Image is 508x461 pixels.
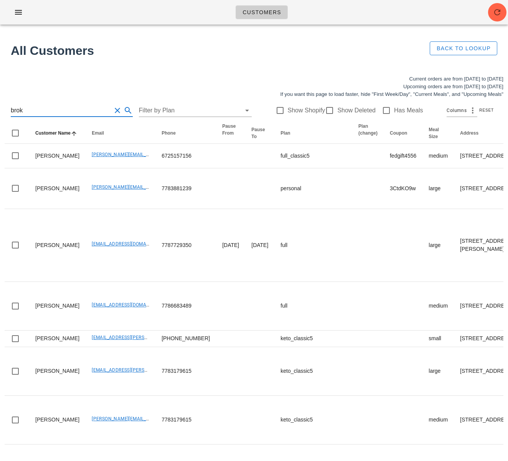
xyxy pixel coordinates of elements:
[29,209,86,282] td: [PERSON_NAME]
[92,416,242,421] a: [PERSON_NAME][EMAIL_ADDRESS][PERSON_NAME][DOMAIN_NAME]
[274,209,352,282] td: full
[242,9,281,15] span: Customers
[35,130,71,136] span: Customer Name
[337,107,376,114] label: Show Deleted
[92,302,168,308] a: [EMAIL_ADDRESS][DOMAIN_NAME]
[92,367,205,373] a: [EMAIL_ADDRESS][PERSON_NAME][DOMAIN_NAME]
[155,282,216,331] td: 7786683489
[422,347,454,396] td: large
[222,123,236,136] span: Pause From
[436,45,491,51] span: Back to Lookup
[429,127,439,139] span: Meal Size
[422,209,454,282] td: large
[245,209,274,282] td: [DATE]
[274,396,352,445] td: keto_classic5
[384,168,422,209] td: 3CtdKO9w
[384,144,422,168] td: fedgift4556
[29,331,86,347] td: [PERSON_NAME]
[274,347,352,396] td: keto_classic5
[162,130,176,136] span: Phone
[29,396,86,445] td: [PERSON_NAME]
[92,130,104,136] span: Email
[274,168,352,209] td: personal
[29,282,86,331] td: [PERSON_NAME]
[384,123,422,144] th: Coupon: Not sorted. Activate to sort ascending.
[29,168,86,209] td: [PERSON_NAME]
[86,123,155,144] th: Email: Not sorted. Activate to sort ascending.
[479,108,494,112] span: Reset
[477,107,497,114] button: Reset
[155,144,216,168] td: 6725157156
[394,107,423,114] label: Has Meals
[113,106,122,115] button: Clear Search for customer
[29,123,86,144] th: Customer Name: Sorted ascending. Activate to sort descending.
[92,152,242,157] a: [PERSON_NAME][EMAIL_ADDRESS][PERSON_NAME][DOMAIN_NAME]
[155,396,216,445] td: 7783179615
[274,123,352,144] th: Plan: Not sorted. Activate to sort ascending.
[29,144,86,168] td: [PERSON_NAME]
[155,168,216,209] td: 7783881239
[447,107,467,114] span: Columns
[447,104,477,117] div: Columns
[288,107,325,114] label: Show Shopify
[155,331,216,347] td: [PHONE_NUMBER]
[155,347,216,396] td: 7783179615
[422,331,454,347] td: small
[251,127,265,139] span: Pause To
[280,130,290,136] span: Plan
[92,241,168,247] a: [EMAIL_ADDRESS][DOMAIN_NAME]
[422,396,454,445] td: medium
[274,331,352,347] td: keto_classic5
[245,123,274,144] th: Pause To: Not sorted. Activate to sort ascending.
[430,41,497,55] button: Back to Lookup
[29,347,86,396] td: [PERSON_NAME]
[422,144,454,168] td: medium
[155,209,216,282] td: 7787729350
[92,335,205,340] a: [EMAIL_ADDRESS][PERSON_NAME][DOMAIN_NAME]
[460,130,478,136] span: Address
[390,130,407,136] span: Coupon
[422,282,454,331] td: medium
[155,123,216,144] th: Phone: Not sorted. Activate to sort ascending.
[274,282,352,331] td: full
[11,41,415,60] h1: All Customers
[422,123,454,144] th: Meal Size: Not sorted. Activate to sort ascending.
[216,209,245,282] td: [DATE]
[352,123,384,144] th: Plan (change): Not sorted. Activate to sort ascending.
[139,104,252,117] div: Filter by Plan
[358,123,378,136] span: Plan (change)
[92,184,242,190] a: [PERSON_NAME][EMAIL_ADDRESS][PERSON_NAME][DOMAIN_NAME]
[236,5,288,19] a: Customers
[274,144,352,168] td: full_classic5
[422,168,454,209] td: large
[216,123,245,144] th: Pause From: Not sorted. Activate to sort ascending.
